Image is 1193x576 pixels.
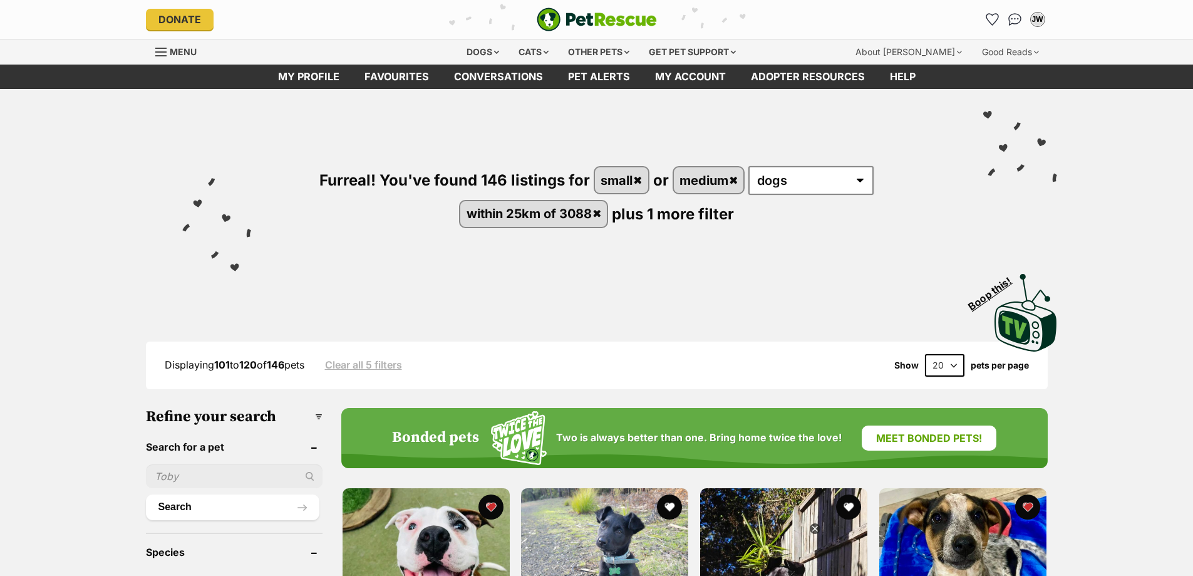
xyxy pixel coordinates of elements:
a: Donate [146,9,214,30]
div: Other pets [559,39,638,65]
header: Species [146,547,323,558]
label: pets per page [971,360,1029,370]
strong: 146 [267,359,284,371]
div: Cats [510,39,557,65]
img: logo-e224e6f780fb5917bec1dbf3a21bbac754714ae5b6737aabdf751b685950b380.svg [537,8,657,31]
a: Meet bonded pets! [862,426,996,451]
a: Boop this! [994,263,1057,354]
span: Displaying to of pets [165,359,304,371]
div: JW [1031,13,1044,26]
span: Show [894,360,919,370]
a: conversations [442,65,555,89]
a: small [595,167,648,193]
a: Help [877,65,928,89]
div: About [PERSON_NAME] [847,39,971,65]
a: Favourites [983,9,1003,29]
h3: Refine your search [146,408,323,426]
img: Squiggle [491,411,547,466]
img: chat-41dd97257d64d25036548639549fe6c8038ab92f7586957e7f3b1b290dea8141.svg [1008,13,1021,26]
img: PetRescue TV logo [994,274,1057,352]
a: within 25km of 3088 [460,201,607,227]
a: Clear all 5 filters [325,359,402,370]
span: Two is always better than one. Bring home twice the love! [556,432,842,444]
a: Adopter resources [738,65,877,89]
strong: 101 [214,359,230,371]
a: Menu [155,39,205,62]
button: Search [146,495,319,520]
button: My account [1028,9,1048,29]
span: plus 1 more filter [612,204,734,223]
header: Search for a pet [146,441,323,453]
button: favourite [657,495,682,520]
h4: Bonded pets [392,429,479,447]
ul: Account quick links [983,9,1048,29]
a: medium [674,167,744,193]
span: Menu [170,46,197,57]
span: or [653,171,669,189]
button: favourite [478,495,503,520]
a: Pet alerts [555,65,643,89]
a: PetRescue [537,8,657,31]
div: Get pet support [640,39,745,65]
input: Toby [146,464,323,488]
a: Favourites [352,65,442,89]
span: Furreal! You've found 146 listings for [319,171,590,189]
strong: 120 [239,359,257,371]
a: Conversations [1005,9,1025,29]
span: Boop this! [966,267,1023,312]
div: Good Reads [973,39,1048,65]
button: favourite [836,495,861,520]
a: My account [643,65,738,89]
button: favourite [1015,495,1040,520]
a: My profile [266,65,352,89]
div: Dogs [458,39,508,65]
